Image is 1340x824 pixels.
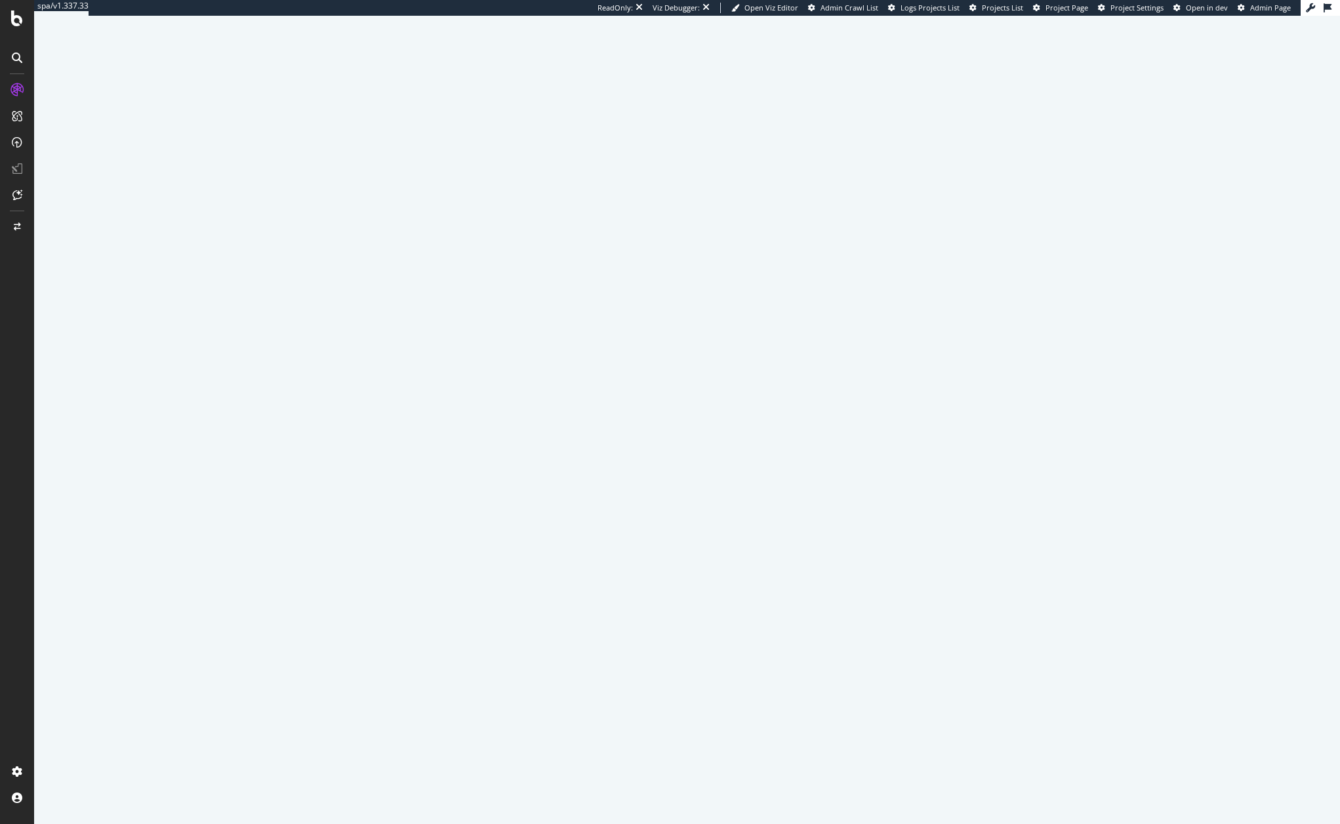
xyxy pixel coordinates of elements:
[731,3,798,13] a: Open Viz Editor
[640,386,735,433] div: animation
[598,3,633,13] div: ReadOnly:
[653,3,700,13] div: Viz Debugger:
[744,3,798,12] span: Open Viz Editor
[1098,3,1164,13] a: Project Settings
[808,3,878,13] a: Admin Crawl List
[901,3,960,12] span: Logs Projects List
[1110,3,1164,12] span: Project Settings
[821,3,878,12] span: Admin Crawl List
[1173,3,1228,13] a: Open in dev
[1238,3,1291,13] a: Admin Page
[969,3,1023,13] a: Projects List
[1033,3,1088,13] a: Project Page
[1046,3,1088,12] span: Project Page
[982,3,1023,12] span: Projects List
[1186,3,1228,12] span: Open in dev
[888,3,960,13] a: Logs Projects List
[1250,3,1291,12] span: Admin Page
